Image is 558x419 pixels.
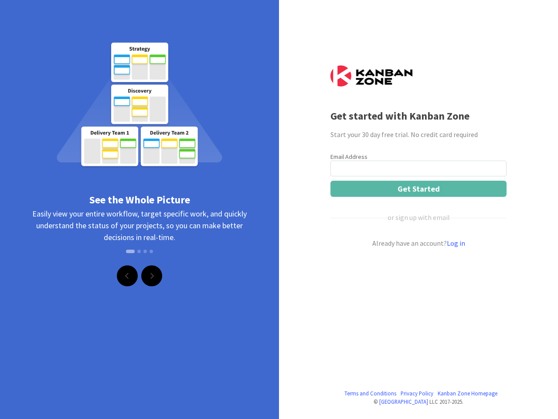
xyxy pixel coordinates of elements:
a: Privacy Policy [401,389,433,398]
div: Already have an account? [330,238,507,248]
div: See the Whole Picture [31,192,248,208]
button: Slide 1 [126,250,135,253]
div: or sign up with email [388,212,450,223]
button: Slide 4 [150,245,153,258]
a: Kanban Zone Homepage [438,389,497,398]
div: Start your 30 day free trial. No credit card required [330,129,507,140]
button: Get Started [330,181,507,197]
div: Easily view your entire workflow, target specific work, and quickly understand the status of your... [31,208,248,264]
a: Log in [447,239,465,247]
img: Kanban Zone [330,65,412,86]
label: Email Address [330,153,367,161]
button: Slide 3 [143,245,147,258]
b: Get started with Kanban Zone [330,109,470,123]
a: [GEOGRAPHIC_DATA] [379,398,428,405]
button: Slide 2 [137,245,141,258]
a: Terms and Conditions [344,389,396,398]
div: © LLC 2017- 2025 . [330,398,507,406]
